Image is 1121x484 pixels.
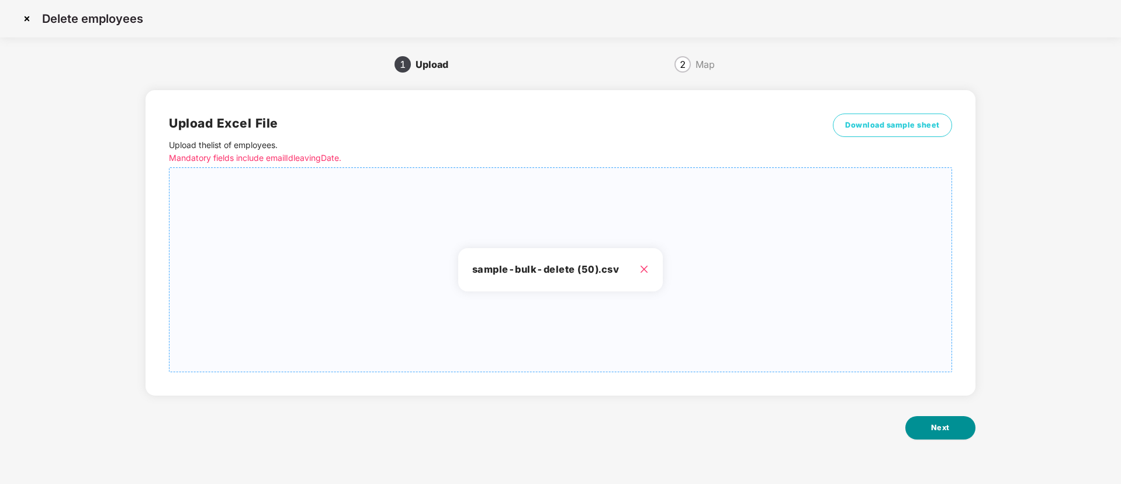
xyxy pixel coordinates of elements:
[472,262,649,277] h3: sample-bulk-delete (50).csv
[416,55,458,74] div: Upload
[169,168,951,372] span: sample-bulk-delete (50).csv close
[169,114,788,133] h2: Upload Excel File
[931,422,950,434] span: Next
[905,416,975,440] button: Next
[169,139,788,164] p: Upload the list of employees .
[169,152,788,164] p: Mandatory fields include emailId leavingDate.
[639,265,649,274] span: close
[833,114,952,137] button: Download sample sheet
[696,55,715,74] div: Map
[18,9,36,28] img: svg+xml;base64,PHN2ZyBpZD0iQ3Jvc3MtMzJ4MzIiIHhtbG5zPSJodHRwOi8vd3d3LnczLm9yZy8yMDAwL3N2ZyIgd2lkdG...
[400,60,406,69] span: 1
[42,12,143,26] p: Delete employees
[845,119,940,131] span: Download sample sheet
[680,60,686,69] span: 2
